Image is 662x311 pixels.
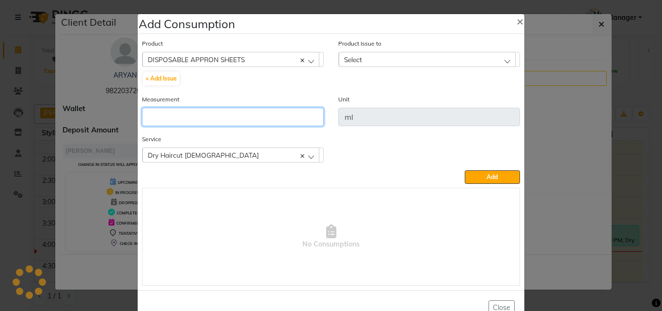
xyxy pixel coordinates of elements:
[344,55,362,64] span: Select
[465,170,520,184] button: Add
[487,173,498,180] span: Add
[143,72,179,85] button: + Add Issue
[148,55,245,64] span: DISPOSABLE APPRON SHEETS
[142,95,179,104] label: Measurement
[509,7,531,34] button: Close
[142,188,520,285] span: No Consumptions
[142,135,161,144] label: Service
[517,14,523,28] span: ×
[139,15,235,33] h4: Add Consumption
[142,39,163,48] label: Product
[148,151,259,159] span: Dry Haircut [DEMOGRAPHIC_DATA]
[338,39,381,48] label: Product Issue to
[338,95,349,104] label: Unit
